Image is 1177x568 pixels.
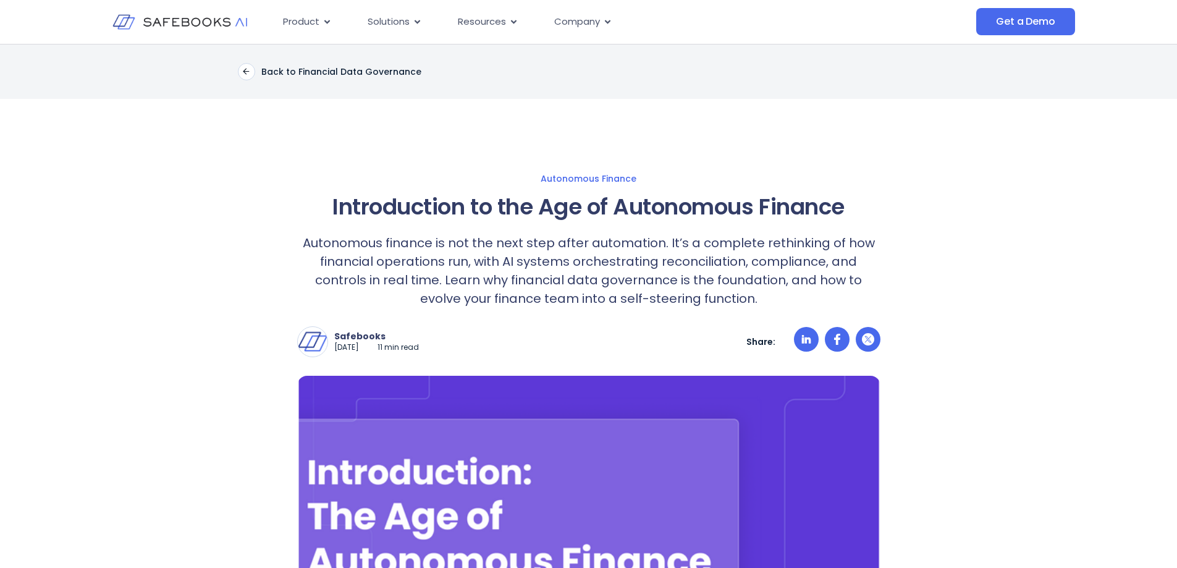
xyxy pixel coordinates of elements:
[996,15,1055,28] span: Get a Demo
[554,15,600,29] span: Company
[297,234,880,308] p: Autonomous finance is not the next step after automation. It’s a complete rethinking of how finan...
[334,331,419,342] p: Safebooks
[746,336,775,347] p: Share:
[368,15,410,29] span: Solutions
[378,342,419,353] p: 11 min read
[458,15,506,29] span: Resources
[273,10,853,34] nav: Menu
[273,10,853,34] div: Menu Toggle
[298,327,327,357] img: Safebooks
[283,15,319,29] span: Product
[334,342,359,353] p: [DATE]
[176,173,1002,184] a: Autonomous Finance
[976,8,1074,35] a: Get a Demo
[238,63,421,80] a: Back to Financial Data Governance
[261,66,421,77] p: Back to Financial Data Governance
[297,190,880,224] h1: Introduction to the Age of Autonomous Finance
